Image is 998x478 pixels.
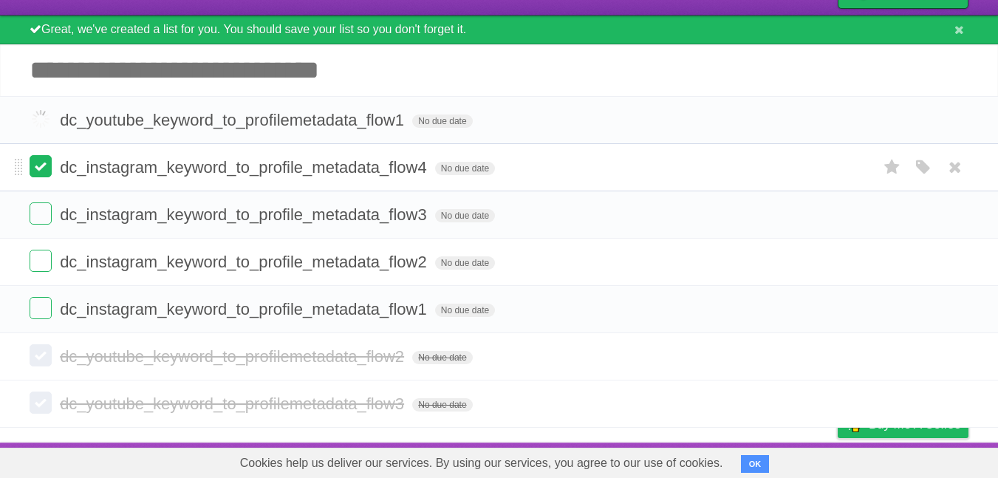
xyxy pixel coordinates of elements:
[60,300,431,318] span: dc_instagram_keyword_to_profile_metadata_flow1
[875,446,968,474] a: Suggest a feature
[690,446,750,474] a: Developers
[30,297,52,319] label: Done
[768,446,801,474] a: Terms
[412,115,472,128] span: No due date
[30,155,52,177] label: Done
[30,250,52,272] label: Done
[30,344,52,366] label: Done
[412,398,472,412] span: No due date
[60,347,408,366] span: dc_youtube_keyword_to_profilemetadata_flow2
[60,395,408,413] span: dc_youtube_keyword_to_profilemetadata_flow3
[60,253,431,271] span: dc_instagram_keyword_to_profile_metadata_flow2
[878,155,906,180] label: Star task
[412,351,472,364] span: No due date
[641,446,672,474] a: About
[60,205,431,224] span: dc_instagram_keyword_to_profile_metadata_flow3
[30,392,52,414] label: Done
[30,108,52,130] label: Done
[225,448,738,478] span: Cookies help us deliver our services. By using our services, you agree to our use of cookies.
[818,446,857,474] a: Privacy
[435,304,495,317] span: No due date
[30,202,52,225] label: Done
[60,111,408,129] span: dc_youtube_keyword_to_profilemetadata_flow1
[435,209,495,222] span: No due date
[60,158,431,177] span: dc_instagram_keyword_to_profile_metadata_flow4
[435,256,495,270] span: No due date
[741,455,770,473] button: OK
[869,412,961,437] span: Buy me a coffee
[435,162,495,175] span: No due date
